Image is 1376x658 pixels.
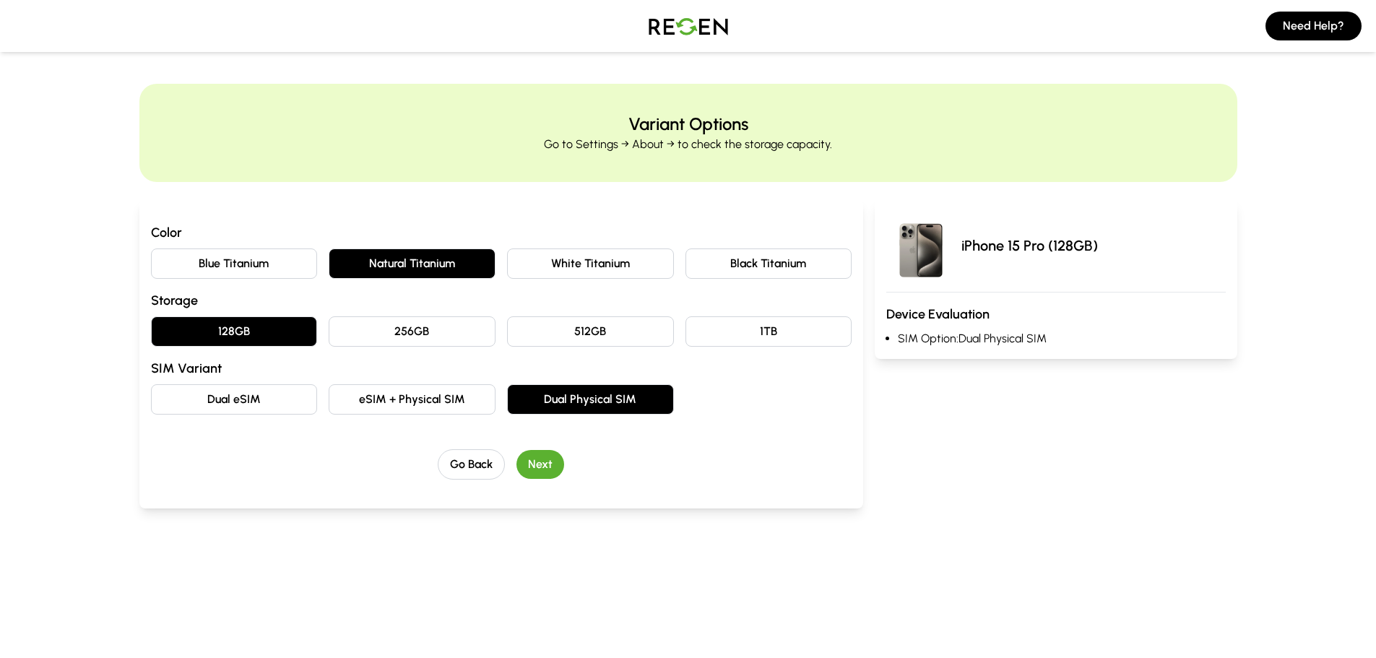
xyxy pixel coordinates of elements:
button: Black Titanium [685,248,852,279]
button: 1TB [685,316,852,347]
li: SIM Option: Dual Physical SIM [898,330,1225,347]
button: 256GB [329,316,496,347]
h3: SIM Variant [151,358,852,378]
img: Logo [638,6,739,46]
button: Blue Titanium [151,248,318,279]
p: Go to Settings → About → to check the storage capacity. [544,136,832,153]
button: White Titanium [507,248,674,279]
button: Dual eSIM [151,384,318,415]
h3: Device Evaluation [886,304,1225,324]
button: Dual Physical SIM [507,384,674,415]
button: 128GB [151,316,318,347]
button: 512GB [507,316,674,347]
button: Go Back [438,449,505,480]
h2: Variant Options [628,113,748,136]
button: Need Help? [1265,12,1362,40]
button: Next [516,450,564,479]
h3: Storage [151,290,852,311]
p: iPhone 15 Pro (128GB) [961,235,1098,256]
img: iPhone 15 Pro [886,211,956,280]
button: Natural Titanium [329,248,496,279]
h3: Color [151,222,852,243]
button: eSIM + Physical SIM [329,384,496,415]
